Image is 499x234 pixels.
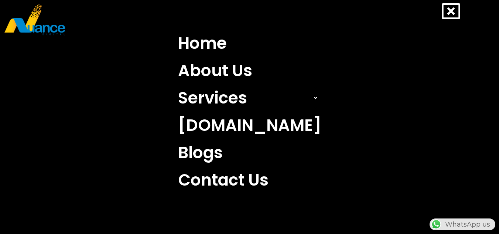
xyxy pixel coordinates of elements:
[4,4,246,36] a: nuance-qatar_logo
[172,112,327,139] a: [DOMAIN_NAME]
[172,139,327,166] a: Blogs
[172,166,327,194] a: Contact Us
[172,84,327,112] a: Services
[4,4,66,36] img: nuance-qatar_logo
[430,220,495,228] a: WhatsAppWhatsApp us
[172,30,327,57] a: Home
[430,218,442,230] img: WhatsApp
[430,218,495,230] div: WhatsApp us
[172,57,327,84] a: About Us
